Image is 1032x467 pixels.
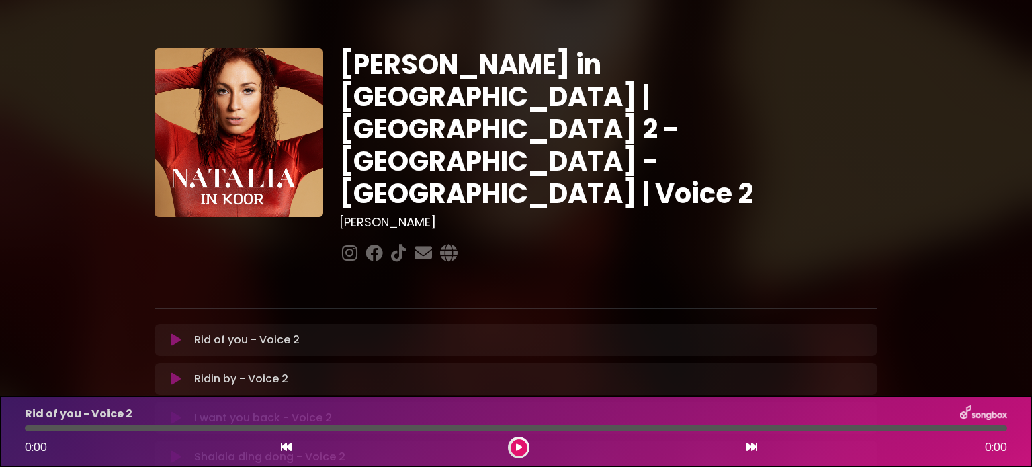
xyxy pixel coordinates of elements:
[155,48,323,217] img: YTVS25JmS9CLUqXqkEhs
[960,405,1007,423] img: songbox-logo-white.png
[985,439,1007,456] span: 0:00
[25,406,132,422] p: Rid of you - Voice 2
[339,48,877,210] h1: [PERSON_NAME] in [GEOGRAPHIC_DATA] | [GEOGRAPHIC_DATA] 2 - [GEOGRAPHIC_DATA] - [GEOGRAPHIC_DATA] ...
[194,332,300,348] p: Rid of you - Voice 2
[339,215,877,230] h3: [PERSON_NAME]
[194,371,288,387] p: Ridin by - Voice 2
[25,439,47,455] span: 0:00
